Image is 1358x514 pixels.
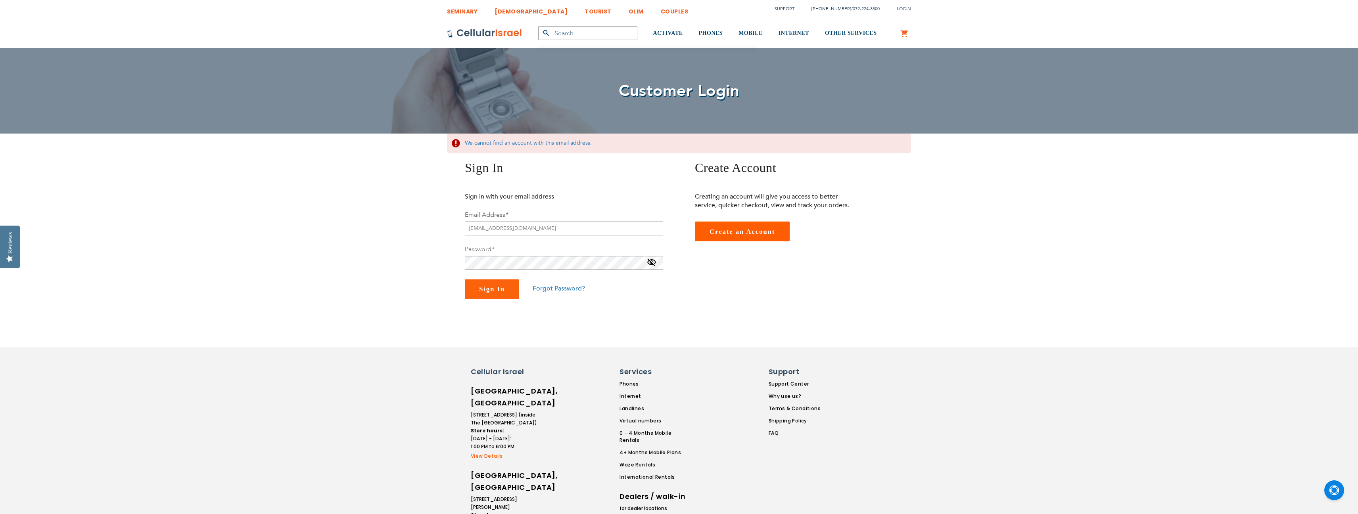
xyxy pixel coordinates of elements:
[620,474,692,481] a: International Rentals
[661,2,689,17] a: COUPLES
[447,134,911,153] div: We cannot find an account with this email address.
[447,2,478,17] a: SEMINARY
[695,192,855,210] p: Creating an account will give you access to better service, quicker checkout, view and track your...
[465,161,503,175] span: Sign In
[7,232,14,254] div: Reviews
[585,2,612,17] a: TOURIST
[471,411,538,451] li: [STREET_ADDRESS] (inside The [GEOGRAPHIC_DATA]) [DATE] - [DATE]: 1:00 PM to 6:00 PM
[695,161,776,175] span: Create Account
[620,367,687,377] h6: Services
[769,417,821,424] a: Shipping Policy
[769,405,821,412] a: Terms & Conditions
[653,19,683,48] a: ACTIVATE
[699,19,723,48] a: PHONES
[465,222,663,235] input: Email
[471,427,504,434] strong: Store hours:
[619,80,739,102] span: Customer Login
[447,29,522,38] img: Cellular Israel Logo
[465,192,625,201] p: Sign in with your email address
[779,19,809,48] a: INTERNET
[653,30,683,36] span: ACTIVATE
[620,430,692,444] a: 0 - 4 Months Mobile Rentals
[471,453,538,460] a: View Details
[495,2,568,17] a: [DEMOGRAPHIC_DATA]
[738,19,763,48] a: MOBILE
[897,6,911,12] span: Login
[825,19,877,48] a: OTHER SERVICES
[699,30,723,36] span: PHONES
[804,3,880,15] li: /
[465,210,508,219] label: Email Address
[538,26,637,40] input: Search
[465,279,519,299] button: Sign In
[775,6,794,12] a: Support
[620,393,692,400] a: Internet
[471,470,538,493] h6: [GEOGRAPHIC_DATA], [GEOGRAPHIC_DATA]
[465,245,494,254] label: Password
[769,393,821,400] a: Why use us?
[620,417,692,424] a: Virtual numbers
[471,385,538,409] h6: [GEOGRAPHIC_DATA], [GEOGRAPHIC_DATA]
[620,405,692,412] a: Landlines
[825,30,877,36] span: OTHER SERVICES
[620,449,692,456] a: 4+ Months Mobile Plans
[738,30,763,36] span: MOBILE
[811,6,851,12] a: [PHONE_NUMBER]
[533,284,585,293] a: Forgot Password?
[620,491,687,503] h6: Dealers / walk-in
[620,461,692,468] a: Waze Rentals
[620,380,692,388] a: Phones
[629,2,644,17] a: OLIM
[710,228,775,235] span: Create an Account
[853,6,880,12] a: 072-224-3300
[695,222,790,241] a: Create an Account
[471,367,538,377] h6: Cellular Israel
[769,367,816,377] h6: Support
[620,504,687,512] li: for dealer locations
[479,285,505,293] span: Sign In
[769,380,821,388] a: Support Center
[769,430,821,437] a: FAQ
[779,30,809,36] span: INTERNET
